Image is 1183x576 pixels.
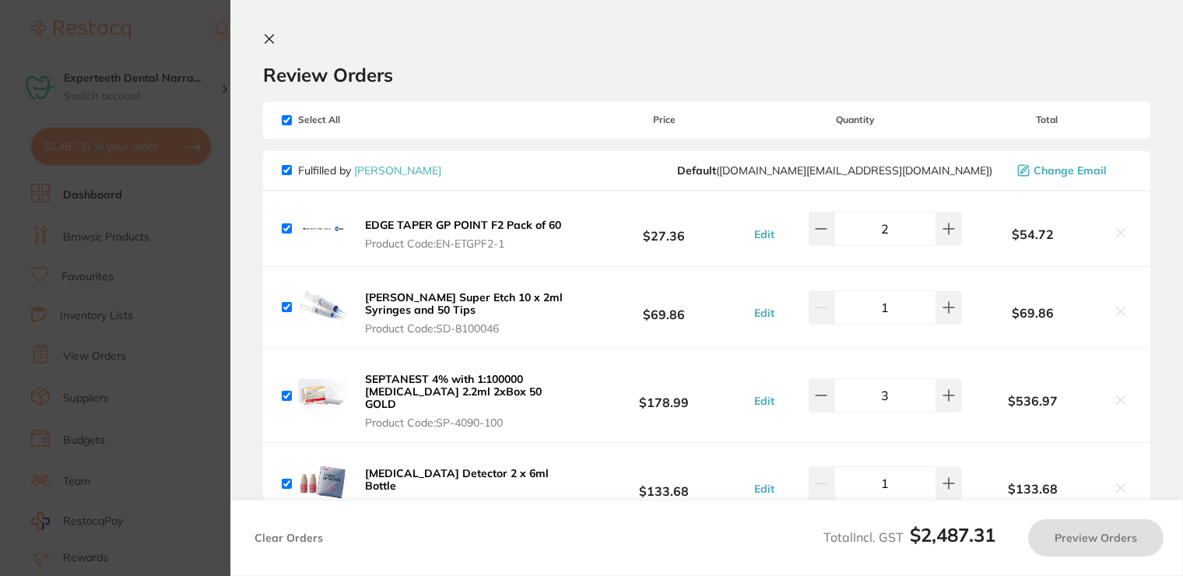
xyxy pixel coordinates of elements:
b: $69.86 [962,306,1104,320]
b: $133.68 [962,482,1104,496]
b: [MEDICAL_DATA] Detector 2 x 6ml Bottle [365,466,549,493]
b: $69.86 [579,293,749,321]
span: Select All [282,114,437,125]
b: SEPTANEST 4% with 1:100000 [MEDICAL_DATA] 2.2ml 2xBox 50 GOLD [365,372,542,411]
b: $178.99 [579,381,749,410]
h2: Review Orders [263,63,1150,86]
button: Edit [749,482,779,496]
img: NTl3emU4Zw [298,371,348,420]
p: Fulfilled by [298,164,441,177]
span: Total Incl. GST [823,529,995,545]
img: ZjVhbWU4bA [298,283,348,332]
span: Price [579,114,749,125]
b: $54.72 [962,227,1104,241]
b: $536.97 [962,394,1104,408]
span: Change Email [1034,164,1107,177]
b: [PERSON_NAME] Super Etch 10 x 2ml Syringes and 50 Tips [365,290,563,317]
img: a3c3ZzNhdg [298,204,348,254]
span: Product Code: EN-ETGPF2-1 [365,237,561,250]
button: Preview Orders [1028,519,1164,557]
a: [PERSON_NAME] [354,163,441,177]
button: Clear Orders [250,519,328,557]
button: Edit [749,394,779,408]
b: EDGE TAPER GP POINT F2 Pack of 60 [365,218,561,232]
span: Quantity [749,114,962,125]
span: Product Code: SP-4090-100 [365,416,574,429]
button: Edit [749,227,779,241]
span: customer.care@henryschein.com.au [677,164,992,177]
button: [MEDICAL_DATA] Detector 2 x 6ml Bottle Product Code:KY-281220 [360,466,579,511]
b: $27.36 [579,214,749,243]
b: Default [677,163,716,177]
span: Product Code: KY-281220 [365,499,574,511]
button: EDGE TAPER GP POINT F2 Pack of 60 Product Code:EN-ETGPF2-1 [360,218,566,251]
button: [PERSON_NAME] Super Etch 10 x 2ml Syringes and 50 Tips Product Code:SD-8100046 [360,290,579,335]
button: SEPTANEST 4% with 1:100000 [MEDICAL_DATA] 2.2ml 2xBox 50 GOLD Product Code:SP-4090-100 [360,372,579,430]
button: Edit [749,306,779,320]
img: bHdoNWo0bg [298,459,348,509]
b: $133.68 [579,469,749,498]
span: Total [962,114,1132,125]
span: Product Code: SD-8100046 [365,322,574,335]
b: $2,487.31 [910,523,995,546]
button: Change Email [1013,163,1132,177]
